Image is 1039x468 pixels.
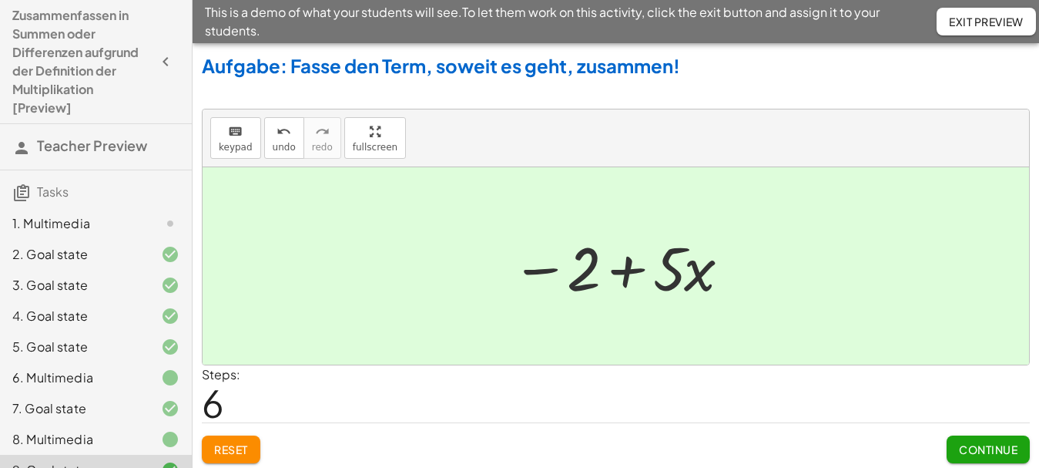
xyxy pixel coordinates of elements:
[12,307,136,325] div: 4. Goal state
[37,183,69,200] span: Tasks
[312,142,333,153] span: redo
[214,443,248,456] span: Reset
[37,136,147,154] span: Teacher Preview
[202,366,240,382] label: Steps:
[12,276,136,295] div: 3. Goal state
[303,117,341,159] button: redoredo
[12,245,136,264] div: 2. Goal state
[264,117,304,159] button: undoundo
[949,15,1024,29] span: Exit Preview
[937,8,1036,35] button: Exit Preview
[161,399,179,418] i: Task finished and correct.
[12,338,136,356] div: 5. Goal state
[12,399,136,418] div: 7. Goal state
[202,379,224,426] span: 6
[12,430,136,449] div: 8. Multimedia
[219,142,253,153] span: keypad
[12,214,136,233] div: 1. Multimedia
[947,436,1030,463] button: Continue
[161,307,179,325] i: Task finished and correct.
[344,117,406,159] button: fullscreen
[161,338,179,356] i: Task finished and correct.
[959,443,1017,456] span: Continue
[315,123,330,141] i: redo
[228,123,243,141] i: keyboard
[161,276,179,295] i: Task finished and correct.
[353,142,397,153] span: fullscreen
[161,245,179,264] i: Task finished and correct.
[161,430,179,449] i: Task finished.
[273,142,296,153] span: undo
[277,123,291,141] i: undo
[12,369,136,387] div: 6. Multimedia
[161,214,179,233] i: Task not started.
[202,54,680,77] strong: Aufgabe: Fasse den Term, soweit es geht, zusammen!
[161,369,179,387] i: Task finished.
[202,436,260,463] button: Reset
[12,6,152,117] h4: Zusammenfassen in Summen oder Differenzen aufgrund der Definition der Multiplikation [Preview]
[210,117,261,159] button: keyboardkeypad
[205,3,937,40] span: This is a demo of what your students will see. To let them work on this activity, click the exit ...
